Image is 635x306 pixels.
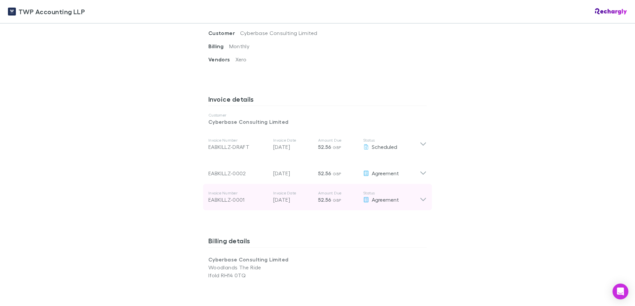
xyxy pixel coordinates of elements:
[208,138,268,143] p: Invoice Number
[8,8,16,16] img: TWP Accounting LLP's Logo
[208,118,427,126] p: Cyberbase Consulting Limited
[318,190,358,196] p: Amount Due
[613,284,628,299] div: Open Intercom Messenger
[240,30,317,36] span: Cyberbase Consulting Limited
[208,43,229,50] span: Billing
[372,144,397,150] span: Scheduled
[208,56,235,63] span: Vendors
[208,237,427,247] h3: Billing details
[273,138,313,143] p: Invoice Date
[363,138,420,143] p: Status
[235,56,246,62] span: Xero
[273,143,313,151] p: [DATE]
[208,255,317,263] p: Cyberbase Consulting Limited
[208,95,427,106] h3: Invoice details
[318,170,331,177] span: 52.56
[273,196,313,204] p: [DATE]
[318,138,358,143] p: Amount Due
[595,8,627,15] img: Rechargly Logo
[203,157,432,184] div: EABKILLZ-0002[DATE]52.56 GBPAgreement
[333,145,341,150] span: GBP
[208,263,317,271] p: Woodlands The Ride
[19,7,85,17] span: TWP Accounting LLP
[318,196,331,203] span: 52.56
[229,43,250,49] span: Monthly
[208,190,268,196] p: Invoice Number
[203,184,432,210] div: Invoice NumberEABKILLZ-0001Invoice Date[DATE]Amount Due52.56 GBPStatusAgreement
[208,169,268,177] div: EABKILLZ-0002
[333,198,341,203] span: GBP
[372,170,399,176] span: Agreement
[208,143,268,151] div: EABKILLZ-DRAFT
[203,131,432,157] div: Invoice NumberEABKILLZ-DRAFTInvoice Date[DATE]Amount Due52.56 GBPStatusScheduled
[333,171,341,176] span: GBP
[363,190,420,196] p: Status
[273,190,313,196] p: Invoice Date
[208,271,317,279] p: Ifold RH14 0TQ
[372,196,399,203] span: Agreement
[273,169,313,177] p: [DATE]
[208,30,240,36] span: Customer
[208,196,268,204] div: EABKILLZ-0001
[318,144,331,150] span: 52.56
[208,113,427,118] p: Customer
